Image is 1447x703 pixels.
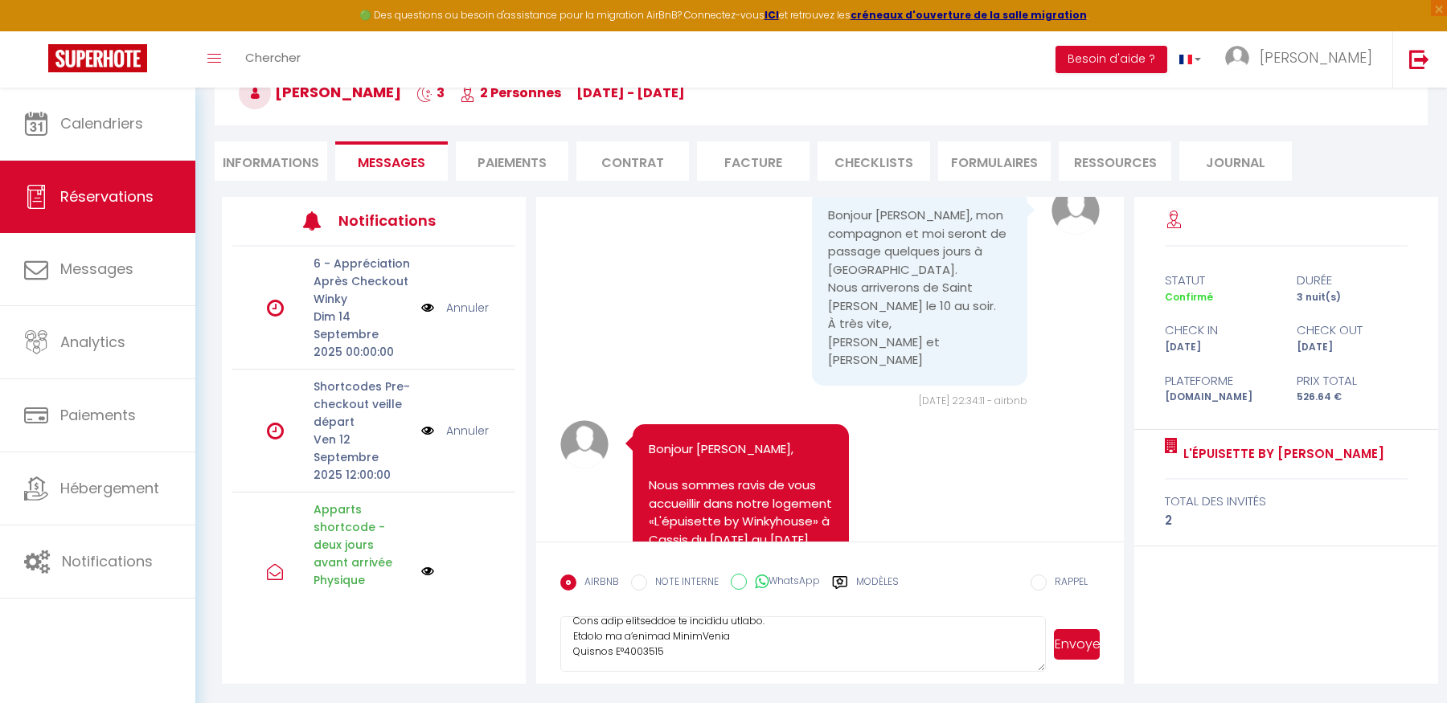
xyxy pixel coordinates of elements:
div: [DATE] [1154,340,1286,355]
span: [PERSON_NAME] [1260,47,1372,67]
li: Informations [215,141,327,181]
span: Analytics [60,332,125,352]
span: Calendriers [60,113,143,133]
span: 3 [416,84,445,102]
li: Paiements [456,141,568,181]
h3: Notifications [338,202,457,239]
a: Chercher [233,31,313,88]
img: NO IMAGE [421,299,434,317]
li: Ressources [1059,141,1171,181]
img: logout [1409,49,1429,69]
a: L'épuisette by [PERSON_NAME] [1178,444,1384,464]
p: Shortcodes Pre-checkout veille départ [314,378,410,431]
span: Messages [60,259,133,279]
p: Ven 12 Septembre 2025 12:00:00 [314,431,410,484]
img: NO IMAGE [421,422,434,439]
span: Chercher [245,49,301,66]
div: 2 [1165,511,1408,530]
p: Apparts shortcode - deux jours avant arrivée Physique [314,501,410,589]
img: avatar.png [560,420,609,468]
p: 6 - Appréciation Après Checkout Winky [314,255,410,308]
div: Prix total [1286,371,1418,390]
button: Envoyer [1054,629,1100,660]
li: FORMULAIRES [938,141,1051,181]
a: Annuler [446,422,489,439]
img: avatar.png [1051,186,1100,235]
div: check in [1154,321,1286,340]
a: créneaux d'ouverture de la salle migration [851,8,1087,22]
div: total des invités [1165,492,1408,511]
label: AIRBNB [576,574,619,592]
span: [DATE] - [DATE] [576,84,685,102]
div: statut [1154,271,1286,290]
span: Paiements [60,405,136,425]
a: ICI [764,8,779,22]
pre: Bonjour [PERSON_NAME], mon compagnon et moi seront de passage quelques jours à [GEOGRAPHIC_DATA].... [828,206,1011,370]
div: [DATE] [1286,340,1418,355]
label: RAPPEL [1047,574,1088,592]
div: [DOMAIN_NAME] [1154,390,1286,405]
a: Annuler [446,299,489,317]
li: CHECKLISTS [818,141,930,181]
label: NOTE INTERNE [647,574,719,592]
span: Notifications [62,551,153,571]
img: Super Booking [48,44,147,72]
button: Besoin d'aide ? [1056,46,1167,73]
div: 526.64 € [1286,390,1418,405]
li: Contrat [576,141,689,181]
span: [DATE] 22:34:11 - airbnb [919,394,1027,407]
li: Facture [697,141,810,181]
label: Modèles [856,574,899,603]
div: durée [1286,271,1418,290]
span: Réservations [60,186,154,206]
label: WhatsApp [747,574,820,591]
a: ... [PERSON_NAME] [1213,31,1392,88]
span: 2 Personnes [460,84,561,102]
span: [PERSON_NAME] [239,82,401,102]
p: Lun 08 Septembre 2025 12:00:00 [314,589,410,642]
button: Ouvrir le widget de chat LiveChat [13,6,61,55]
span: Confirmé [1165,290,1213,304]
span: Messages [358,153,425,172]
p: Dim 14 Septembre 2025 00:00:00 [314,308,410,361]
img: ... [1225,46,1249,70]
span: Hébergement [60,478,159,498]
div: 3 nuit(s) [1286,290,1418,305]
img: NO IMAGE [421,565,434,578]
div: Plateforme [1154,371,1286,390]
li: Journal [1179,141,1292,181]
div: check out [1286,321,1418,340]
